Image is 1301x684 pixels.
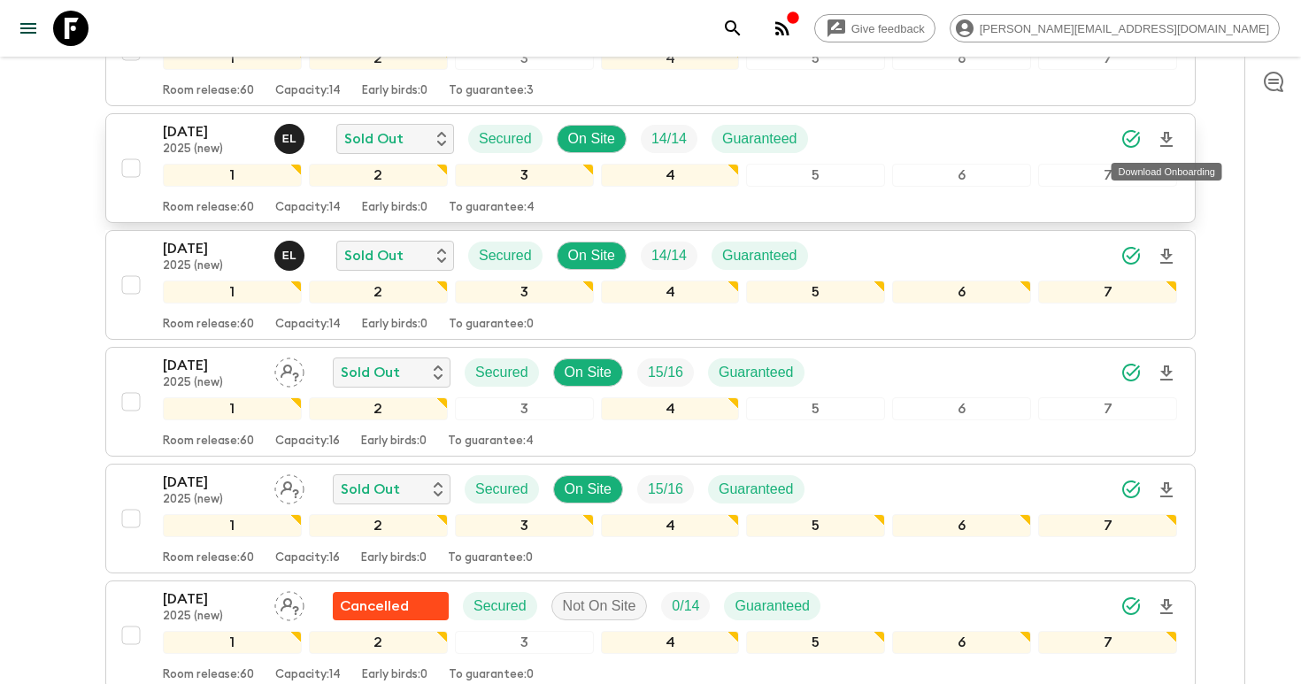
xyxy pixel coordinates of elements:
[449,84,534,98] p: To guarantee: 3
[11,11,46,46] button: menu
[105,347,1196,457] button: [DATE]2025 (new)Assign pack leaderSold OutSecuredOn SiteTrip FillGuaranteed1234567Room release:60...
[309,397,448,420] div: 2
[455,281,594,304] div: 3
[309,514,448,537] div: 2
[455,47,594,70] div: 3
[601,397,740,420] div: 4
[475,479,528,500] p: Secured
[746,397,885,420] div: 5
[362,201,427,215] p: Early birds: 0
[746,281,885,304] div: 5
[163,164,302,187] div: 1
[163,514,302,537] div: 1
[105,230,1196,340] button: [DATE]2025 (new)Eleonora LongobardiSold OutSecuredOn SiteTrip FillGuaranteed1234567Room release:6...
[746,47,885,70] div: 5
[465,475,539,503] div: Secured
[465,358,539,387] div: Secured
[163,397,302,420] div: 1
[163,238,260,259] p: [DATE]
[1120,479,1142,500] svg: Synced Successfully
[362,318,427,332] p: Early birds: 0
[468,125,543,153] div: Secured
[651,245,687,266] p: 14 / 14
[553,475,623,503] div: On Site
[282,132,297,146] p: E L
[565,479,612,500] p: On Site
[892,281,1031,304] div: 6
[463,592,537,620] div: Secured
[637,358,694,387] div: Trip Fill
[1038,47,1177,70] div: 7
[275,201,341,215] p: Capacity: 14
[950,14,1280,42] div: [PERSON_NAME][EMAIL_ADDRESS][DOMAIN_NAME]
[1120,362,1142,383] svg: Synced Successfully
[105,464,1196,573] button: [DATE]2025 (new)Assign pack leaderSold OutSecuredOn SiteTrip FillGuaranteed1234567Room release:60...
[641,125,697,153] div: Trip Fill
[449,318,534,332] p: To guarantee: 0
[163,201,254,215] p: Room release: 60
[455,631,594,654] div: 3
[274,241,308,271] button: EL
[362,668,427,682] p: Early birds: 0
[275,551,340,565] p: Capacity: 16
[275,434,340,449] p: Capacity: 16
[163,493,260,507] p: 2025 (new)
[479,128,532,150] p: Secured
[722,245,797,266] p: Guaranteed
[563,596,636,617] p: Not On Site
[746,514,885,537] div: 5
[468,242,543,270] div: Secured
[892,47,1031,70] div: 6
[892,397,1031,420] div: 6
[637,475,694,503] div: Trip Fill
[163,318,254,332] p: Room release: 60
[361,551,427,565] p: Early birds: 0
[601,47,740,70] div: 4
[344,128,404,150] p: Sold Out
[448,551,533,565] p: To guarantee: 0
[163,142,260,157] p: 2025 (new)
[892,164,1031,187] div: 6
[449,201,535,215] p: To guarantee: 4
[1120,596,1142,617] svg: Synced Successfully
[601,281,740,304] div: 4
[455,397,594,420] div: 3
[715,11,751,46] button: search adventures
[449,668,534,682] p: To guarantee: 0
[1156,129,1177,150] svg: Download Onboarding
[163,610,260,624] p: 2025 (new)
[651,128,687,150] p: 14 / 14
[672,596,699,617] p: 0 / 14
[163,84,254,98] p: Room release: 60
[163,631,302,654] div: 1
[565,362,612,383] p: On Site
[163,259,260,273] p: 2025 (new)
[641,242,697,270] div: Trip Fill
[746,631,885,654] div: 5
[163,47,302,70] div: 1
[557,125,627,153] div: On Site
[746,164,885,187] div: 5
[814,14,935,42] a: Give feedback
[309,164,448,187] div: 2
[163,434,254,449] p: Room release: 60
[275,668,341,682] p: Capacity: 14
[970,22,1279,35] span: [PERSON_NAME][EMAIL_ADDRESS][DOMAIN_NAME]
[473,596,527,617] p: Secured
[274,363,304,377] span: Assign pack leader
[479,245,532,266] p: Secured
[1120,245,1142,266] svg: Synced Successfully
[274,124,308,154] button: EL
[275,318,341,332] p: Capacity: 14
[601,631,740,654] div: 4
[274,246,308,260] span: Eleonora Longobardi
[362,84,427,98] p: Early birds: 0
[282,249,297,263] p: E L
[1120,128,1142,150] svg: Synced Successfully
[1038,514,1177,537] div: 7
[309,47,448,70] div: 2
[1038,631,1177,654] div: 7
[892,514,1031,537] div: 6
[163,376,260,390] p: 2025 (new)
[341,479,400,500] p: Sold Out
